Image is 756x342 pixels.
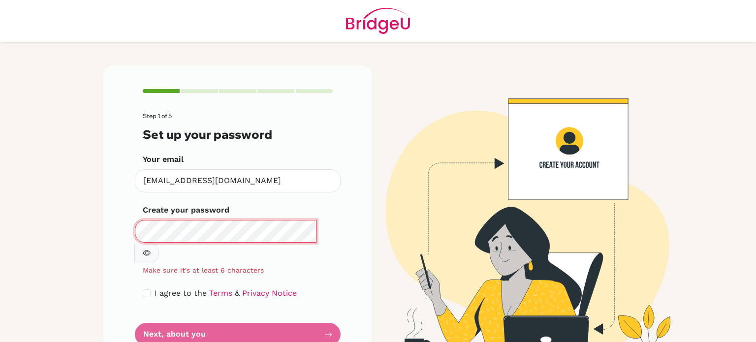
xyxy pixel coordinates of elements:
[135,169,341,192] input: Insert your email*
[155,288,207,298] span: I agree to the
[143,112,172,120] span: Step 1 of 5
[143,204,229,216] label: Create your password
[135,265,341,276] div: Make sure it's at least 6 characters
[209,288,232,298] a: Terms
[235,288,240,298] span: &
[143,127,333,142] h3: Set up your password
[143,154,184,165] label: Your email
[242,288,297,298] a: Privacy Notice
